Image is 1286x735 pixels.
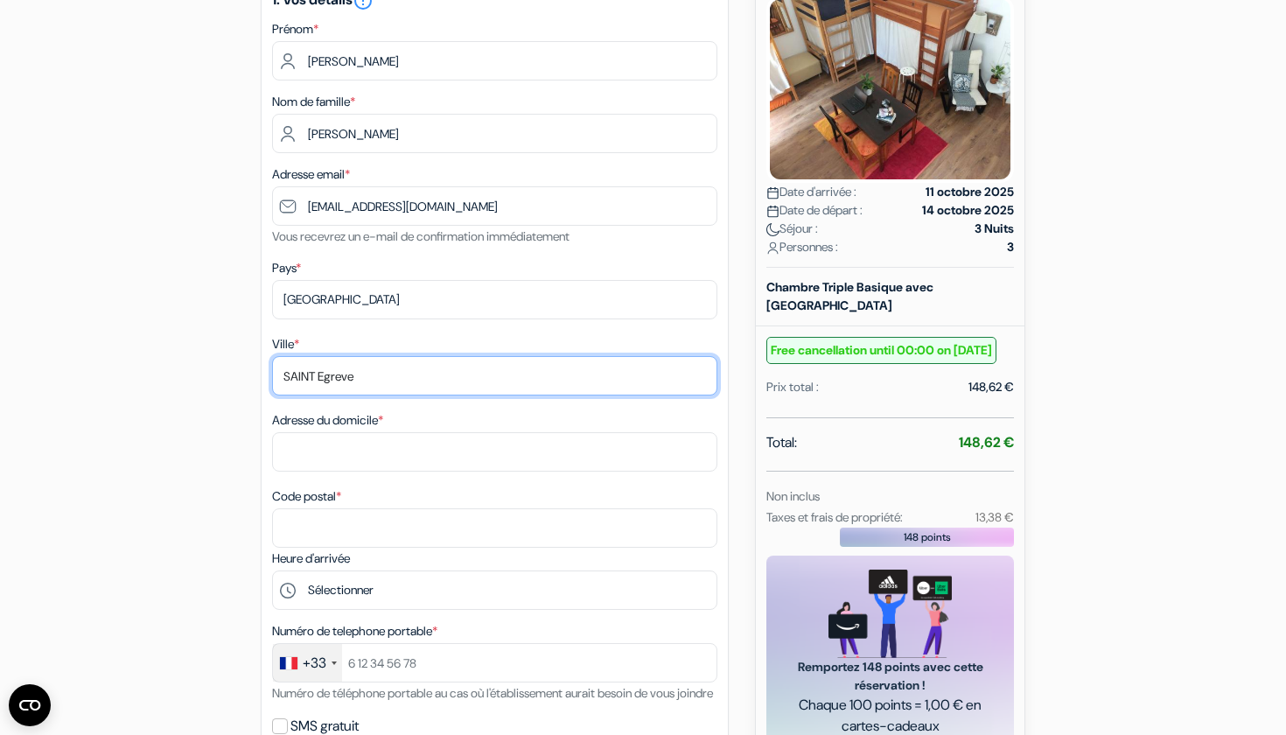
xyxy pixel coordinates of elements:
[272,186,717,226] input: Entrer adresse e-mail
[766,337,996,364] small: Free cancellation until 00:00 on [DATE]
[975,509,1014,525] small: 13,38 €
[272,549,350,568] label: Heure d'arrivée
[766,201,863,220] span: Date de départ :
[272,93,355,111] label: Nom de famille
[766,279,933,313] b: Chambre Triple Basique avec [GEOGRAPHIC_DATA]
[766,238,838,256] span: Personnes :
[303,653,326,674] div: +33
[272,411,383,430] label: Adresse du domicile
[766,183,856,201] span: Date d'arrivée :
[1007,238,1014,256] strong: 3
[968,378,1014,396] div: 148,62 €
[766,223,779,236] img: moon.svg
[766,509,903,525] small: Taxes et frais de propriété:
[922,201,1014,220] strong: 14 octobre 2025
[766,205,779,218] img: calendar.svg
[272,259,301,277] label: Pays
[766,488,820,504] small: Non inclus
[787,658,993,695] span: Remportez 148 points avec cette réservation !
[904,529,951,545] span: 148 points
[272,165,350,184] label: Adresse email
[272,622,437,640] label: Numéro de telephone portable
[273,644,342,682] div: France: +33
[766,241,779,255] img: user_icon.svg
[766,220,818,238] span: Séjour :
[272,335,299,353] label: Ville
[766,432,797,453] span: Total:
[272,487,341,506] label: Code postal
[272,20,318,38] label: Prénom
[766,378,819,396] div: Prix total :
[9,684,51,726] button: Ouvrir le widget CMP
[828,570,952,658] img: gift_card_hero_new.png
[926,183,1014,201] strong: 11 octobre 2025
[959,433,1014,451] strong: 148,62 €
[766,186,779,199] img: calendar.svg
[272,685,713,701] small: Numéro de téléphone portable au cas où l'établissement aurait besoin de vous joindre
[272,41,717,80] input: Entrez votre prénom
[272,228,570,244] small: Vous recevrez un e-mail de confirmation immédiatement
[975,220,1014,238] strong: 3 Nuits
[272,114,717,153] input: Entrer le nom de famille
[272,643,717,682] input: 6 12 34 56 78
